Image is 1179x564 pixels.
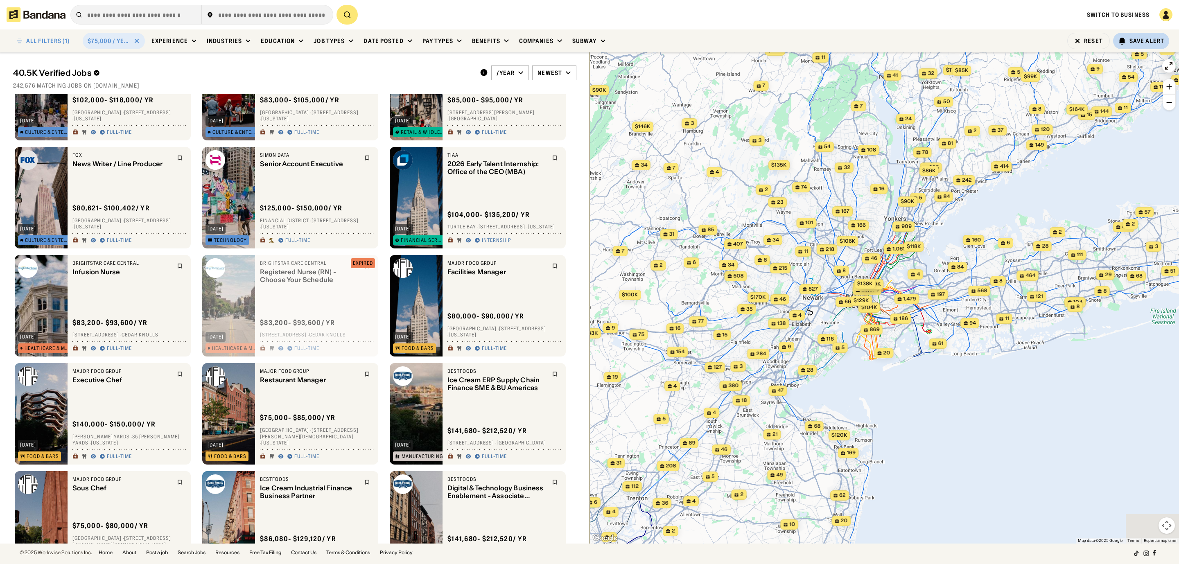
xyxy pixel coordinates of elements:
[765,186,768,193] span: 2
[1025,272,1035,279] span: 464
[1136,273,1143,280] span: 68
[662,415,666,422] span: 5
[929,164,939,171] span: 925
[763,82,766,89] span: 7
[841,208,849,215] span: 167
[1024,73,1037,79] span: $99k
[758,137,761,144] span: 3
[1122,223,1132,230] span: 467
[1103,288,1107,295] span: 8
[739,363,743,370] span: 3
[1042,243,1048,250] span: 28
[1144,538,1177,543] a: Report a map error
[178,550,206,555] a: Search Jobs
[1124,104,1128,111] span: 11
[861,304,877,310] span: $104k
[672,528,675,535] span: 2
[955,67,968,73] span: $85k
[7,7,65,22] img: Bandana logotype
[893,72,898,79] span: 41
[901,198,914,204] span: $90k
[1105,271,1111,278] span: 29
[612,508,615,515] span: 4
[943,98,950,105] span: 50
[777,199,784,206] span: 23
[845,298,851,305] span: 66
[1141,51,1144,58] span: 5
[1000,163,1009,170] span: 414
[1159,517,1175,534] button: Map camera controls
[807,367,813,374] span: 28
[1073,299,1082,306] span: 104
[840,238,855,244] span: $106k
[538,69,562,77] div: Newest
[841,344,845,351] span: 5
[1145,209,1151,216] span: 57
[905,115,912,122] span: 24
[622,291,638,298] span: $100k
[714,364,722,371] span: 127
[857,280,872,287] span: $138k
[809,286,818,293] span: 827
[676,348,685,355] span: 154
[1128,74,1134,81] span: 54
[801,184,807,191] span: 74
[689,440,695,447] span: 89
[693,259,696,266] span: 6
[1087,11,1150,18] a: Switch to Business
[857,222,866,229] span: 166
[1007,239,1010,246] span: 6
[572,37,597,45] div: Subway
[871,255,877,262] span: 46
[592,533,619,544] img: Google
[1132,221,1135,228] span: 2
[1084,38,1103,44] div: Reset
[291,550,316,555] a: Contact Us
[1170,268,1176,275] span: 51
[779,265,788,272] span: 215
[639,331,645,338] span: 75
[673,165,675,171] span: 7
[750,294,766,300] span: $170k
[1069,106,1084,112] span: $164k
[824,143,831,150] span: 54
[922,167,935,174] span: $86k
[899,315,908,322] span: 186
[957,264,964,271] span: 84
[673,383,677,390] span: 4
[844,164,850,171] span: 32
[746,306,753,313] span: 35
[901,223,912,230] span: 909
[88,37,130,45] div: $75,000 / year
[261,37,295,45] div: Education
[215,550,239,555] a: Resources
[1076,303,1080,310] span: 8
[617,460,622,467] span: 31
[691,120,694,127] span: 3
[1038,106,1041,113] span: 8
[771,162,786,168] span: $135k
[662,500,668,507] span: 36
[969,320,976,327] span: 94
[314,37,345,45] div: Job Types
[669,231,675,238] span: 31
[1036,293,1043,300] span: 121
[867,147,876,153] span: 108
[883,350,890,356] span: 20
[592,533,619,544] a: Open this area in Google Maps (opens a new window)
[973,127,977,134] span: 2
[907,243,921,249] span: $118k
[666,462,676,469] span: 208
[497,69,515,77] div: /year
[999,277,1003,284] span: 8
[804,248,808,255] span: 11
[776,472,783,478] span: 49
[716,169,719,176] span: 4
[26,38,70,44] div: ALL FILTERS (1)
[711,473,715,480] span: 5
[842,267,846,274] span: 8
[827,336,834,343] span: 116
[723,332,728,338] span: 15
[1159,83,1167,90] span: 113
